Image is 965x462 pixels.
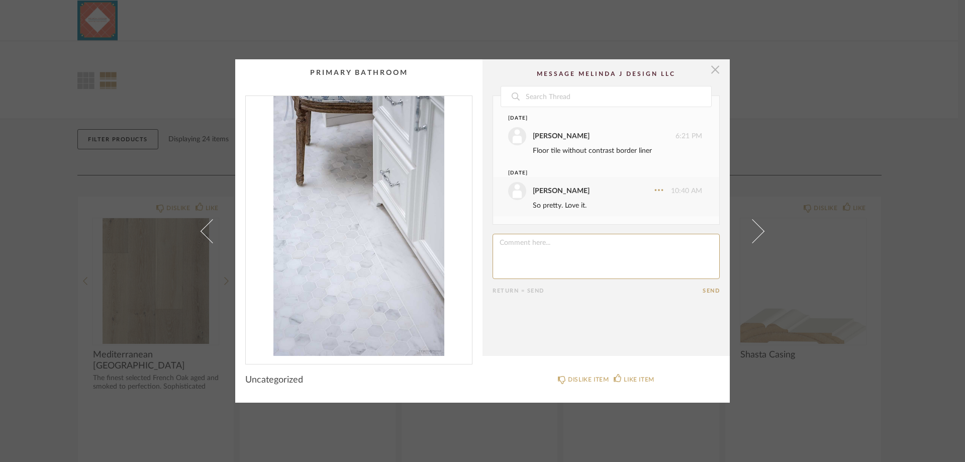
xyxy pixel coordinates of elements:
button: Send [703,288,720,294]
button: Close [705,59,725,79]
div: So pretty. Love it. [533,200,702,211]
div: [PERSON_NAME] [533,131,590,142]
div: [PERSON_NAME] [533,186,590,197]
div: Return = Send [493,288,703,294]
div: LIKE ITEM [624,375,654,385]
div: 10:40 AM [508,182,702,200]
div: [DATE] [508,169,684,177]
input: Search Thread [525,86,711,107]
img: 13eeb716-643d-4267-b496-dda262d4623e_1000x1000.jpg [246,96,472,356]
span: Uncategorized [245,375,303,386]
div: 6:21 PM [508,127,702,145]
div: Floor tile without contrast border liner [533,145,702,156]
div: [DATE] [508,115,684,122]
div: 0 [246,96,472,356]
div: DISLIKE ITEM [568,375,609,385]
